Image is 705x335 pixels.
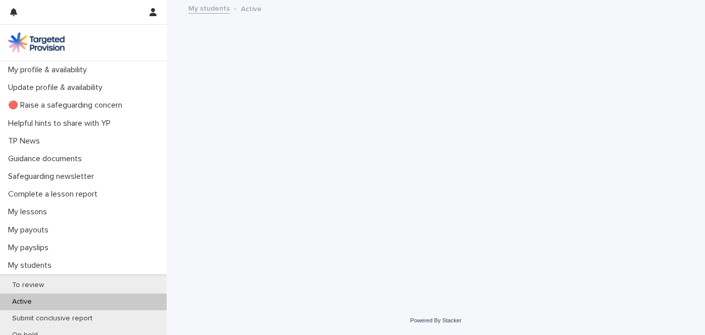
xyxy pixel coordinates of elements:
[4,136,48,146] p: TP News
[4,172,102,181] p: Safeguarding newsletter
[4,243,57,253] p: My payslips
[4,298,40,306] p: Active
[4,261,60,270] p: My students
[8,32,65,53] img: M5nRWzHhSzIhMunXDL62
[4,225,57,235] p: My payouts
[4,281,52,290] p: To review
[4,101,130,110] p: 🔴 Raise a safeguarding concern
[410,317,461,323] a: Powered By Stacker
[4,189,106,199] p: Complete a lesson report
[4,154,90,164] p: Guidance documents
[4,65,95,75] p: My profile & availability
[4,119,119,128] p: Helpful hints to share with YP
[188,2,230,14] a: My students
[4,207,55,217] p: My lessons
[4,83,111,92] p: Update profile & availability
[4,314,100,323] p: Submit conclusive report
[241,3,262,14] p: Active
